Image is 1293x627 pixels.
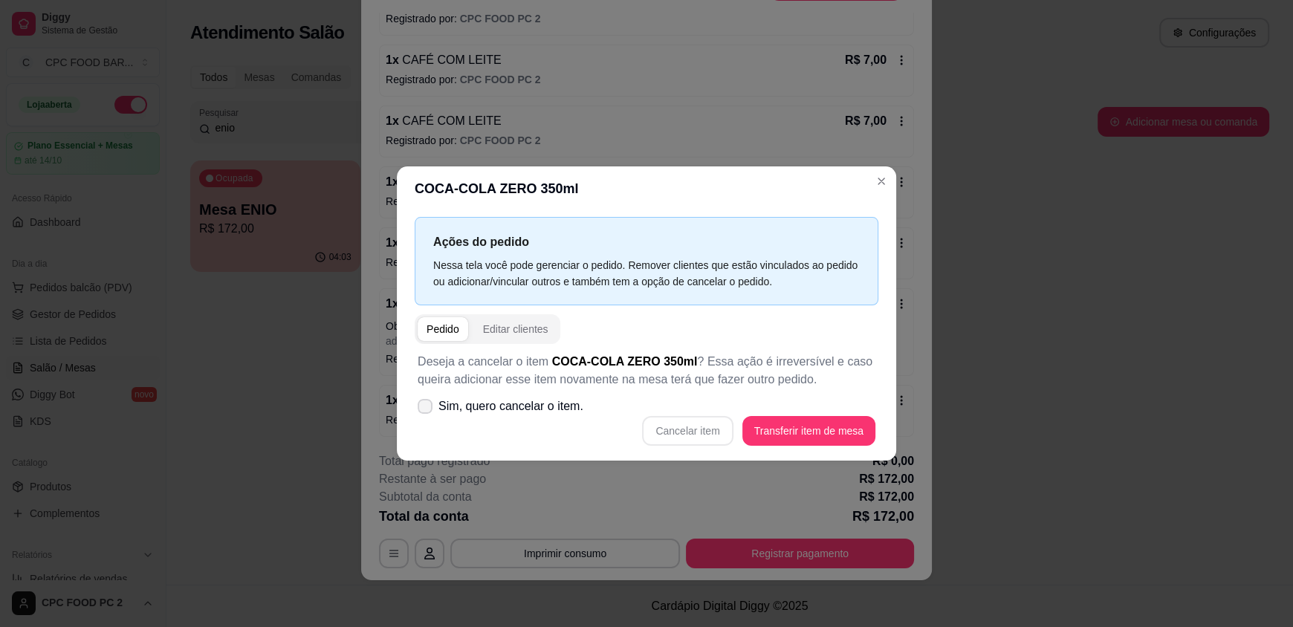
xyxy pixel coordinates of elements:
div: Nessa tela você pode gerenciar o pedido. Remover clientes que estão vinculados ao pedido ou adici... [433,257,860,290]
p: Deseja a cancelar o item ? Essa ação é irreversível e caso queira adicionar esse item novamente n... [418,353,875,389]
button: Transferir item de mesa [742,416,875,446]
header: COCA-COLA ZERO 350ml [397,166,896,211]
div: Pedido [427,322,459,337]
span: Sim, quero cancelar o item. [438,397,583,415]
span: COCA-COLA ZERO 350ml [552,355,698,368]
button: Close [869,169,893,193]
p: Ações do pedido [433,233,860,251]
div: Editar clientes [483,322,548,337]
